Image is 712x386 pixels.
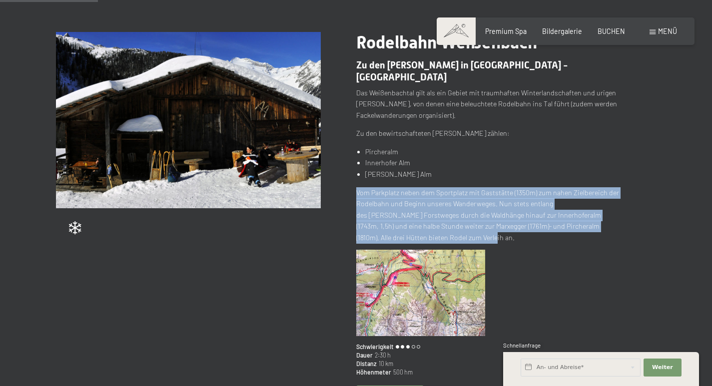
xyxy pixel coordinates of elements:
[356,59,568,82] span: Zu den [PERSON_NAME] in [GEOGRAPHIC_DATA] - [GEOGRAPHIC_DATA]
[652,364,673,372] span: Weiter
[542,27,582,35] a: Bildergalerie
[503,342,541,349] span: Schnellanfrage
[356,343,394,351] span: Schwierigkeit
[377,360,393,368] span: 10 km
[365,146,621,158] li: Pircheralm
[391,368,413,377] span: 500 hm
[356,32,537,52] span: Rodelbahn Weißenbach
[356,187,621,244] p: Vom Parkplatz neben dem Sportplatz mit Gaststätte (1350m) zum nahen Zielbereich der Rodelbahn und...
[356,351,373,360] span: Dauer
[356,368,391,377] span: Höhenmeter
[658,27,677,35] span: Menü
[373,351,391,360] span: 2:30 h
[485,27,527,35] a: Premium Spa
[356,360,377,368] span: Distanz
[365,157,621,169] li: Innerhofer Alm
[356,128,621,139] p: Zu den bewirtschafteten [PERSON_NAME] zählen:
[598,27,625,35] a: BUCHEN
[56,32,321,208] img: Rodelbahn Weißenbach
[356,87,621,121] p: Das Weißenbachtal gilt als ein Gebiet mit traumhaften Winterlandschaften und urigen [PERSON_NAME]...
[356,250,486,336] img: Rodelbahn Weißenbach
[644,359,682,377] button: Weiter
[365,169,621,180] li: [PERSON_NAME] Alm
